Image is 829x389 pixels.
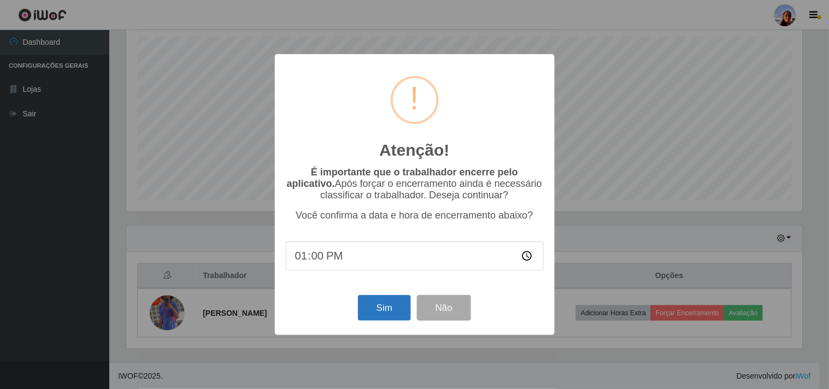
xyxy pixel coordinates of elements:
[417,295,471,321] button: Não
[379,140,449,160] h2: Atenção!
[358,295,411,321] button: Sim
[286,167,544,201] p: Após forçar o encerramento ainda é necessário classificar o trabalhador. Deseja continuar?
[287,167,518,189] b: É importante que o trabalhador encerre pelo aplicativo.
[286,210,544,221] p: Você confirma a data e hora de encerramento abaixo?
